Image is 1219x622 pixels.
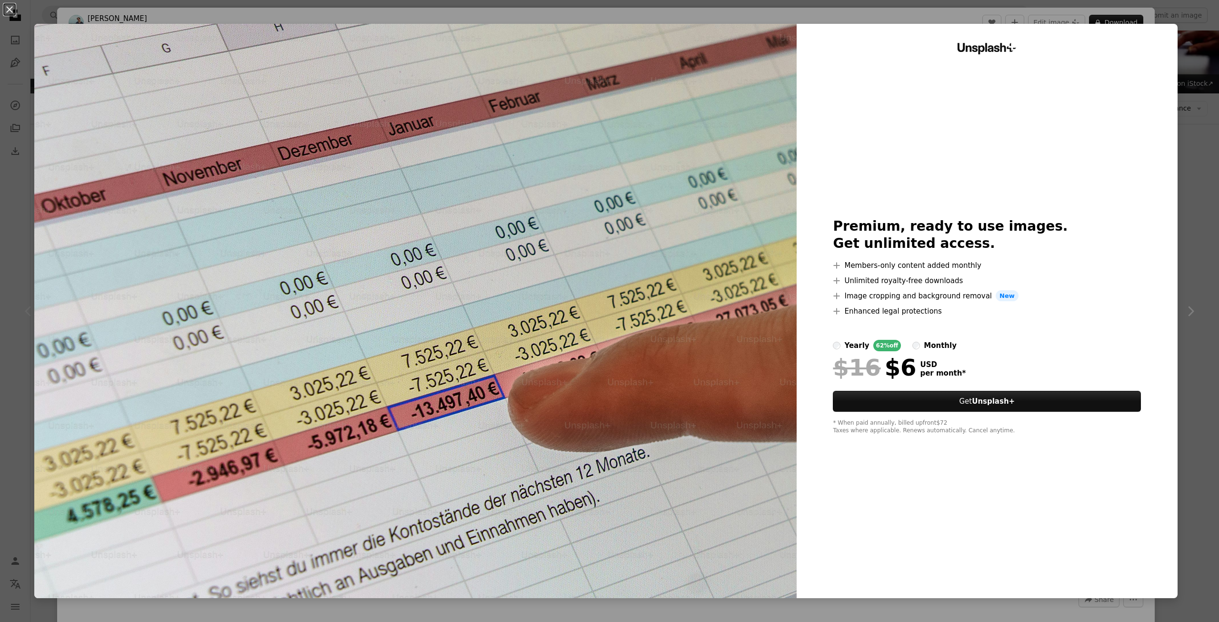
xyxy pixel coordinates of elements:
[912,342,920,349] input: monthly
[833,355,916,380] div: $6
[833,419,1141,435] div: * When paid annually, billed upfront $72 Taxes where applicable. Renews automatically. Cancel any...
[833,391,1141,412] button: GetUnsplash+
[844,340,869,351] div: yearly
[833,342,840,349] input: yearly62%off
[920,360,966,369] span: USD
[833,275,1141,286] li: Unlimited royalty-free downloads
[833,260,1141,271] li: Members-only content added monthly
[833,306,1141,317] li: Enhanced legal protections
[996,290,1019,302] span: New
[833,290,1141,302] li: Image cropping and background removal
[833,218,1141,252] h2: Premium, ready to use images. Get unlimited access.
[873,340,901,351] div: 62% off
[833,355,880,380] span: $16
[972,397,1015,406] strong: Unsplash+
[924,340,957,351] div: monthly
[920,369,966,377] span: per month *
